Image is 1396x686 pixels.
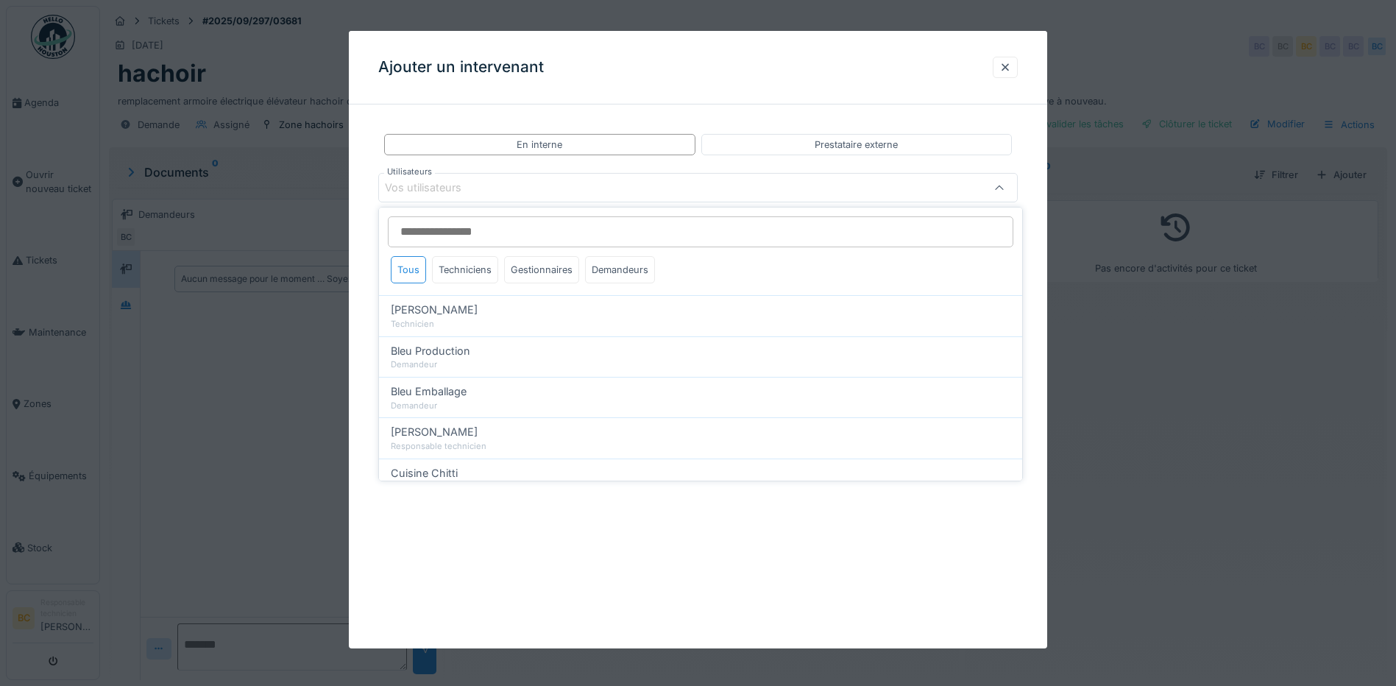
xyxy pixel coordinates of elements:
[391,465,458,481] span: Cuisine Chitti
[391,318,1010,330] div: Technicien
[585,256,655,283] div: Demandeurs
[432,256,498,283] div: Techniciens
[391,302,478,318] span: [PERSON_NAME]
[384,166,435,178] label: Utilisateurs
[391,358,1010,371] div: Demandeur
[391,440,1010,453] div: Responsable technicien
[504,256,579,283] div: Gestionnaires
[391,424,478,440] span: [PERSON_NAME]
[517,138,562,152] div: En interne
[391,256,426,283] div: Tous
[385,180,482,196] div: Vos utilisateurs
[391,400,1010,412] div: Demandeur
[378,58,544,77] h3: Ajouter un intervenant
[391,383,467,400] span: Bleu Emballage
[815,138,898,152] div: Prestataire externe
[391,343,470,359] span: Bleu Production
